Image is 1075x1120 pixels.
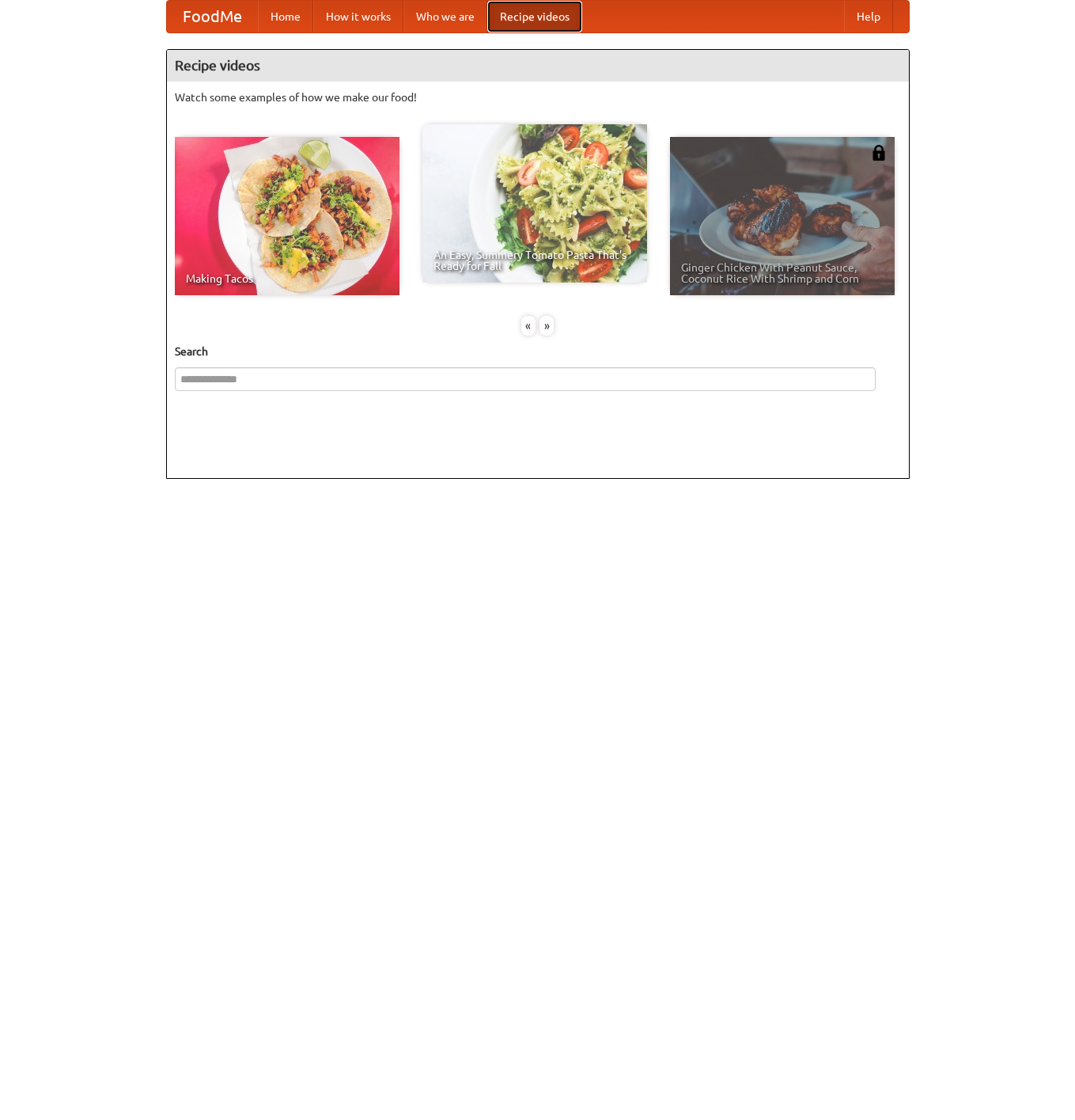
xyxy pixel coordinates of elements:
div: « [521,316,536,336]
h4: Recipe videos [167,50,909,82]
span: Making Tacos [186,273,388,284]
h5: Search [175,344,901,359]
a: Home [258,1,313,32]
a: Who we are [403,1,487,32]
img: 483408.png [871,145,887,161]
a: An Easy, Summery Tomato Pasta That's Ready for Fall [422,124,647,283]
p: Watch some examples of how we make our food! [175,89,901,105]
a: FoodMe [167,1,258,32]
a: How it works [313,1,403,32]
div: » [539,316,554,336]
a: Help [844,1,893,32]
span: An Easy, Summery Tomato Pasta That's Ready for Fall [433,249,636,271]
a: Making Tacos [175,137,399,295]
a: Recipe videos [487,1,582,32]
